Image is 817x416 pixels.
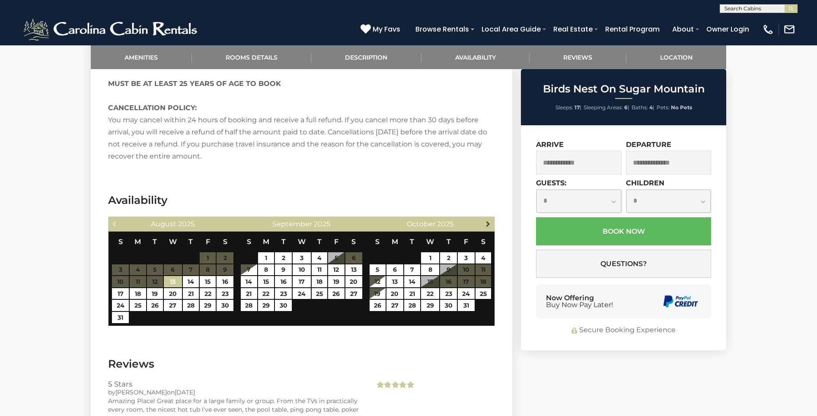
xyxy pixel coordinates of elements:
span: Wednesday [169,238,177,246]
h3: Availability [108,193,495,208]
a: Location [626,45,727,69]
a: 27 [345,288,362,299]
img: White-1-2.png [22,16,201,42]
a: 29 [421,300,439,311]
span: Friday [334,238,338,246]
a: 30 [217,300,233,311]
strong: No Pets [671,104,692,111]
div: by on [108,388,362,397]
span: August [151,220,176,228]
li: | [555,102,581,113]
span: Thursday [447,238,451,246]
a: 23 [440,288,457,299]
span: Sunday [375,238,380,246]
a: 28 [183,300,199,311]
a: 27 [386,300,403,311]
img: mail-regular-white.png [783,23,795,35]
span: Tuesday [153,238,157,246]
a: 19 [328,276,344,287]
a: 4 [312,252,327,264]
span: Sunday [118,238,123,246]
strong: 4 [649,104,653,111]
a: 30 [275,300,292,311]
a: Next [483,218,494,229]
a: 16 [275,276,292,287]
a: 13 [386,276,403,287]
a: 24 [112,300,129,311]
a: 20 [386,288,403,299]
a: 9 [275,264,292,276]
a: 22 [258,288,274,299]
span: Pets: [657,104,670,111]
a: Description [311,45,421,69]
a: 15 [200,276,216,287]
label: Guests: [536,179,566,187]
a: 4 [476,252,491,264]
span: September [272,220,312,228]
span: Thursday [188,238,193,246]
label: Arrive [536,140,564,149]
strong: 6 [624,104,628,111]
a: 25 [130,300,146,311]
a: 18 [130,288,146,299]
span: Tuesday [410,238,414,246]
a: 31 [112,312,129,323]
a: 14 [404,276,420,287]
a: 14 [183,276,199,287]
span: Friday [206,238,210,246]
a: Reviews [530,45,626,69]
a: 21 [404,288,420,299]
a: Rooms Details [192,45,312,69]
a: 16 [217,276,233,287]
a: Browse Rentals [411,22,473,37]
a: 18 [312,276,327,287]
span: Monday [263,238,269,246]
a: 26 [328,288,344,299]
span: Wednesday [426,238,434,246]
a: 7 [404,264,420,276]
a: Real Estate [549,22,597,37]
a: 28 [404,300,420,311]
a: Local Area Guide [477,22,545,37]
span: Buy Now Pay Later! [546,302,613,308]
span: October [407,220,435,228]
h3: 5 Stars [108,380,362,388]
strong: 17 [574,104,580,111]
a: 24 [458,288,475,299]
a: 8 [258,264,274,276]
a: 25 [312,288,327,299]
a: 2 [440,252,457,264]
a: About [668,22,698,37]
a: 1 [258,252,274,264]
a: 8 [421,264,439,276]
a: 22 [421,288,439,299]
a: 17 [293,276,311,287]
span: Monday [134,238,141,246]
a: 1 [421,252,439,264]
a: Owner Login [702,22,753,37]
a: 12 [370,276,386,287]
label: Departure [626,140,671,149]
a: 30 [440,300,457,311]
span: 2025 [178,220,195,228]
a: 7 [241,264,257,276]
span: Next [485,220,491,227]
span: 2025 [437,220,453,228]
a: 23 [275,288,292,299]
a: Availability [421,45,530,69]
img: phone-regular-white.png [762,23,774,35]
span: Tuesday [281,238,286,246]
span: Monday [392,238,398,246]
div: Secure Booking Experience [536,325,711,335]
span: 2025 [314,220,330,228]
span: Sleeps: [555,104,573,111]
a: 11 [312,264,327,276]
a: 2 [275,252,292,264]
li: | [584,102,629,113]
a: 23 [217,288,233,299]
a: My Favs [361,24,402,35]
a: 22 [200,288,216,299]
span: Saturday [351,238,356,246]
span: Wednesday [298,238,306,246]
a: 5 [370,264,386,276]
